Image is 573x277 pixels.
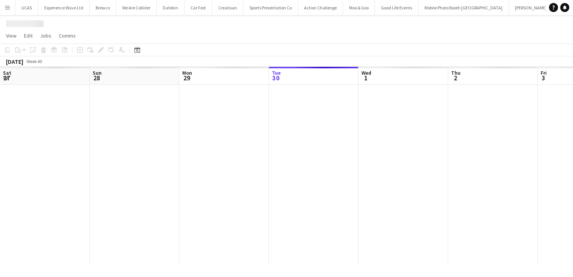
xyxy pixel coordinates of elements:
[2,74,11,82] span: 27
[375,0,418,15] button: Good Life Events
[116,0,157,15] button: We Are Collider
[184,0,212,15] button: Car Fest
[38,0,90,15] button: Experience Wave Ltd
[243,0,298,15] button: Sports Presentation Co
[93,69,102,76] span: Sun
[6,32,16,39] span: View
[90,0,116,15] button: Brewco
[6,58,23,65] div: [DATE]
[91,74,102,82] span: 28
[21,31,36,41] a: Edit
[360,74,371,82] span: 1
[59,32,76,39] span: Comms
[24,32,33,39] span: Edit
[343,0,375,15] button: Moo & Goo
[3,31,19,41] a: View
[40,32,51,39] span: Jobs
[15,0,38,15] button: UCAS
[451,69,460,76] span: Thu
[272,69,281,76] span: Tue
[212,0,243,15] button: Creatisan
[181,74,192,82] span: 29
[157,0,184,15] button: Datekin
[418,0,509,15] button: Mobile Photo Booth [GEOGRAPHIC_DATA]
[3,69,11,76] span: Sat
[361,69,371,76] span: Wed
[298,0,343,15] button: Action Challenge
[56,31,79,41] a: Comms
[37,31,54,41] a: Jobs
[509,0,553,15] button: [PERSON_NAME]
[541,69,547,76] span: Fri
[450,74,460,82] span: 2
[25,59,43,64] span: Week 40
[182,69,192,76] span: Mon
[540,74,547,82] span: 3
[271,74,281,82] span: 30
